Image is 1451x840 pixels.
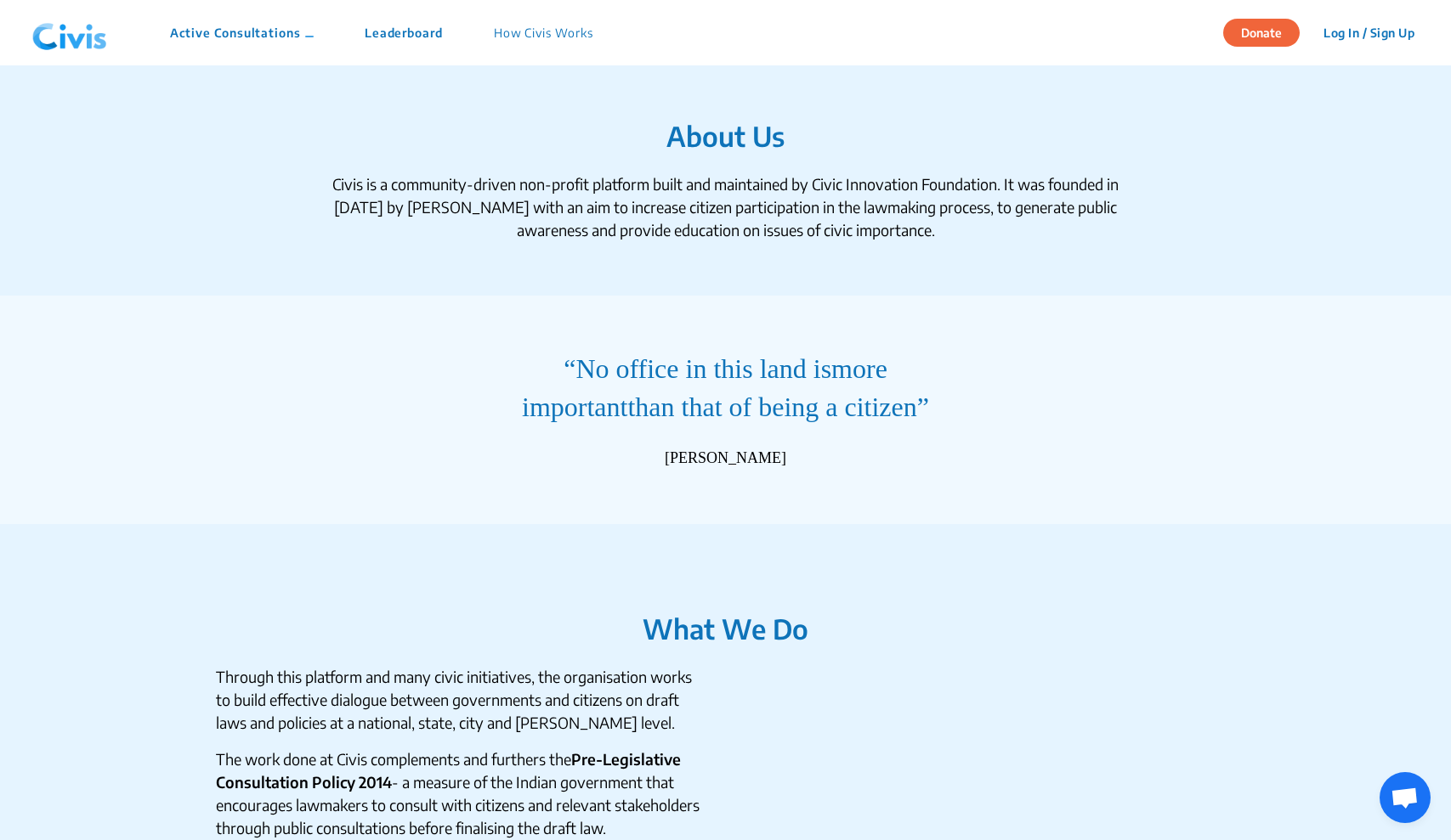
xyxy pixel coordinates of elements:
p: Through this platform and many civic initiatives, the organisation works to build effective dialo... [216,665,706,734]
p: The work done at Civis complements and furthers the - a measure of the Indian government that enc... [216,747,706,839]
a: Open chat [1380,772,1431,823]
p: Leaderboard [365,24,443,42]
button: Donate [1223,19,1300,47]
div: [PERSON_NAME] [665,447,786,470]
h1: About Us [216,120,1236,152]
img: navlogo.png [26,8,114,59]
p: Active Consultations [170,24,314,42]
a: Donate [1223,23,1312,40]
q: No office in this land is than that of being a citizen [492,350,960,426]
button: Log In / Sign Up [1312,20,1425,46]
h1: What We Do [216,578,1236,645]
p: How Civis Works [494,24,593,42]
div: Civis is a community-driven non-profit platform built and maintained by Civic Innovation Foundati... [318,172,1134,241]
